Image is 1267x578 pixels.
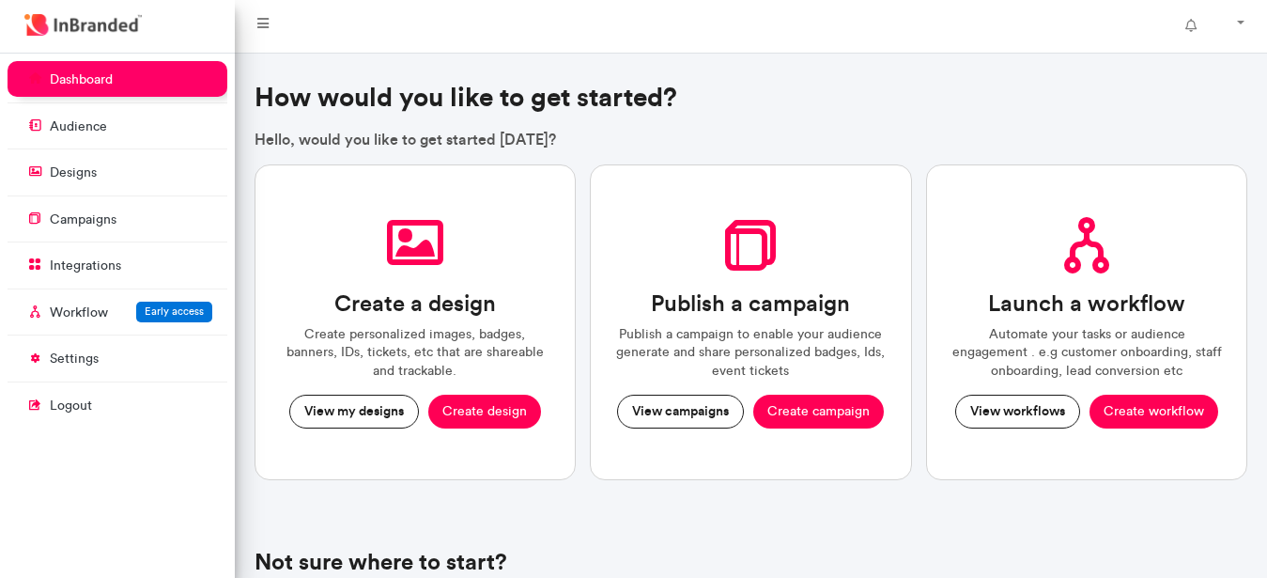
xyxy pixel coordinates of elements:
a: settings [8,340,227,376]
p: campaigns [50,211,116,229]
h4: Not sure where to start? [255,549,1248,576]
p: Hello , would you like to get started [DATE]? [255,129,1248,149]
span: Early access [145,305,204,318]
p: logout [50,397,92,415]
button: View my designs [289,395,419,429]
a: dashboard [8,61,227,97]
a: WorkflowEarly access [8,294,227,330]
p: dashboard [50,70,113,89]
button: Create design [428,395,541,429]
p: Automate your tasks or audience engagement . e.g customer onboarding, staff onboarding, lead conv... [950,325,1225,381]
a: audience [8,108,227,144]
button: View campaigns [617,395,744,429]
h3: How would you like to get started? [255,82,1248,114]
a: designs [8,154,227,190]
p: audience [50,117,107,136]
p: designs [50,164,97,182]
p: Workflow [50,304,108,322]
a: integrations [8,247,227,283]
p: Publish a campaign to enable your audience generate and share personalized badges, Ids, event tic... [613,325,888,381]
h3: Launch a workflow [988,290,1185,318]
button: Create workflow [1089,395,1218,429]
h3: Create a design [334,290,496,318]
button: View workflows [955,395,1080,429]
p: Create personalized images, badges, banners, IDs, tickets, etc that are shareable and trackable. [278,325,553,381]
h3: Publish a campaign [651,290,850,318]
p: integrations [50,257,121,275]
p: settings [50,350,99,368]
img: InBranded Logo [20,9,147,40]
a: campaigns [8,201,227,237]
button: Create campaign [753,395,884,429]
